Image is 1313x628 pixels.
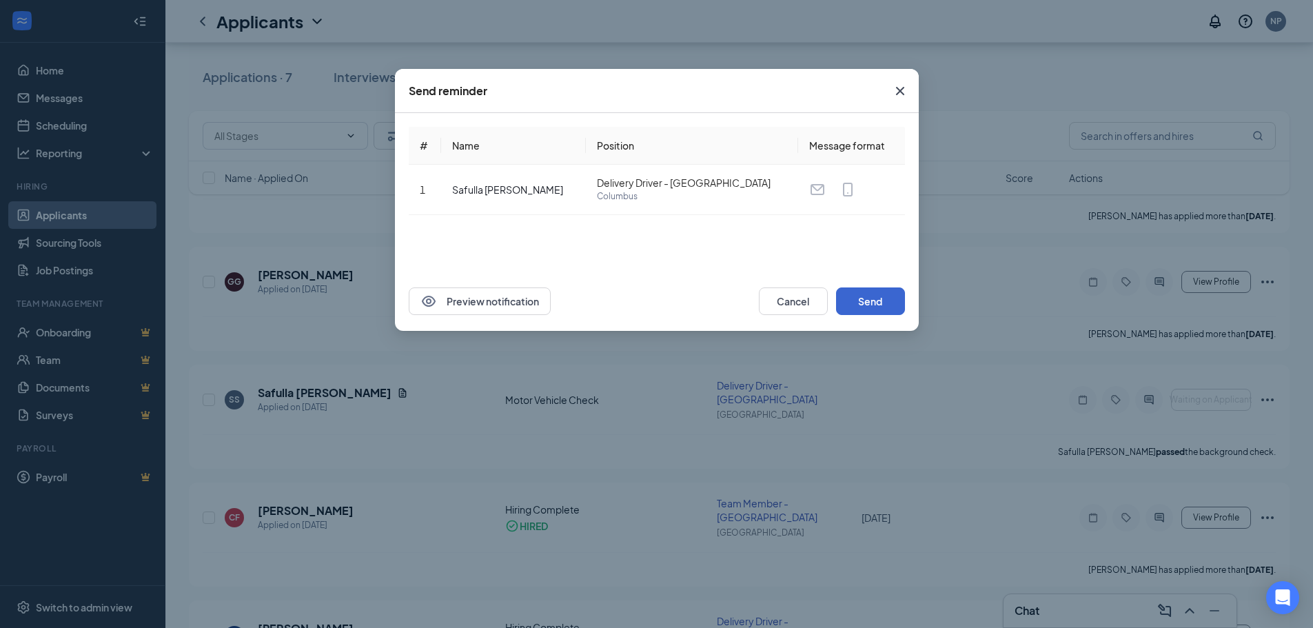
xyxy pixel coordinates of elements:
th: Message format [798,127,904,165]
th: Position [586,127,798,165]
span: 1 [420,183,425,196]
div: Send reminder [409,83,487,99]
button: EyePreview notification [409,287,551,315]
svg: Cross [892,83,908,99]
button: Close [882,69,919,113]
button: Cancel [759,287,828,315]
button: Send [836,287,905,315]
span: Columbus [597,190,787,203]
span: Delivery Driver - [GEOGRAPHIC_DATA] [597,176,787,190]
div: Open Intercom Messenger [1266,581,1299,614]
th: Name [441,127,586,165]
th: # [409,127,442,165]
svg: Eye [420,293,437,310]
div: Safulla [PERSON_NAME] [452,183,575,196]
